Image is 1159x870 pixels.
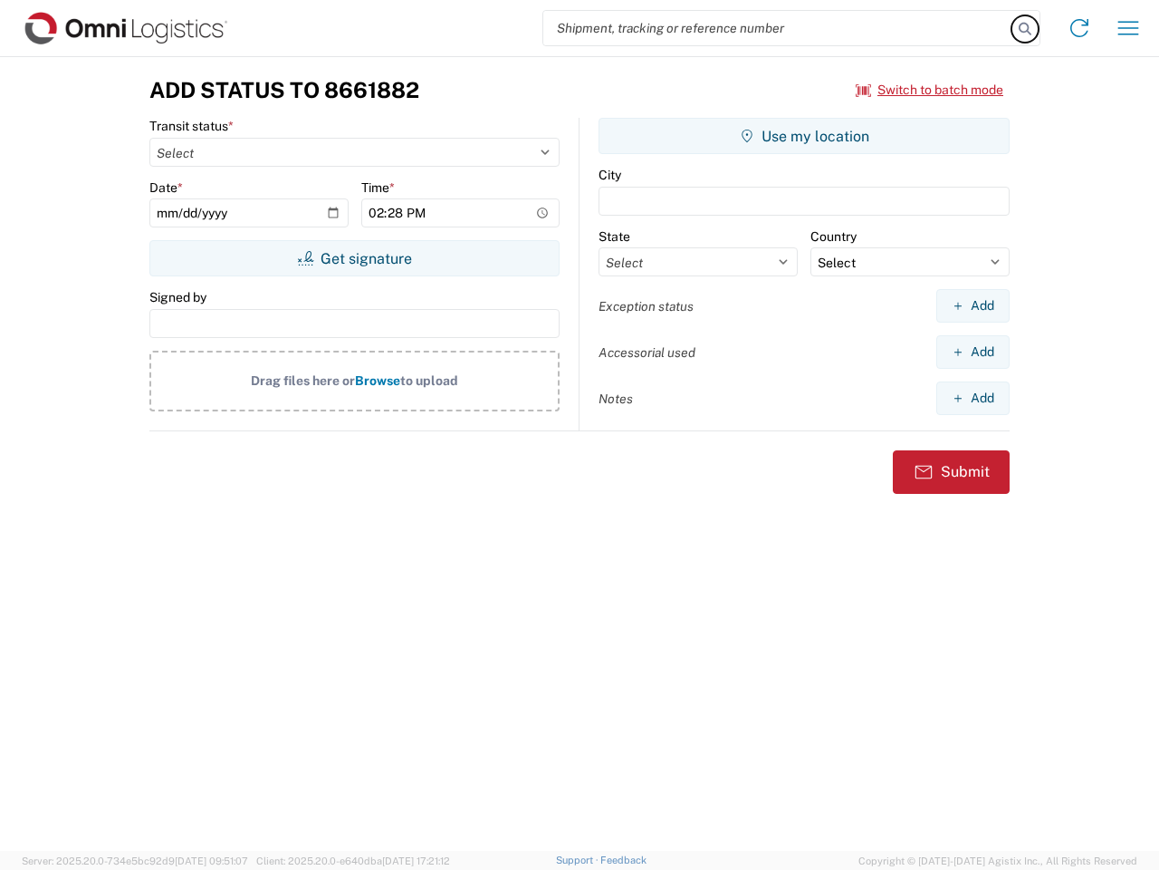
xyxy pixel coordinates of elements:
[400,373,458,388] span: to upload
[599,391,633,407] label: Notes
[599,118,1010,154] button: Use my location
[936,335,1010,369] button: Add
[599,228,630,245] label: State
[600,855,647,865] a: Feedback
[175,855,248,866] span: [DATE] 09:51:07
[599,167,621,183] label: City
[858,853,1137,869] span: Copyright © [DATE]-[DATE] Agistix Inc., All Rights Reserved
[556,855,601,865] a: Support
[810,228,857,245] label: Country
[599,298,694,314] label: Exception status
[256,855,450,866] span: Client: 2025.20.0-e640dba
[936,289,1010,323] button: Add
[382,855,450,866] span: [DATE] 17:21:12
[543,11,1012,45] input: Shipment, tracking or reference number
[936,382,1010,415] button: Add
[856,75,1003,105] button: Switch to batch mode
[22,855,248,866] span: Server: 2025.20.0-734e5bc92d9
[149,289,206,305] label: Signed by
[355,373,400,388] span: Browse
[149,118,234,134] label: Transit status
[251,373,355,388] span: Drag files here or
[149,240,560,276] button: Get signature
[893,450,1010,494] button: Submit
[599,344,695,361] label: Accessorial used
[149,179,183,196] label: Date
[149,77,419,103] h3: Add Status to 8661882
[361,179,395,196] label: Time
